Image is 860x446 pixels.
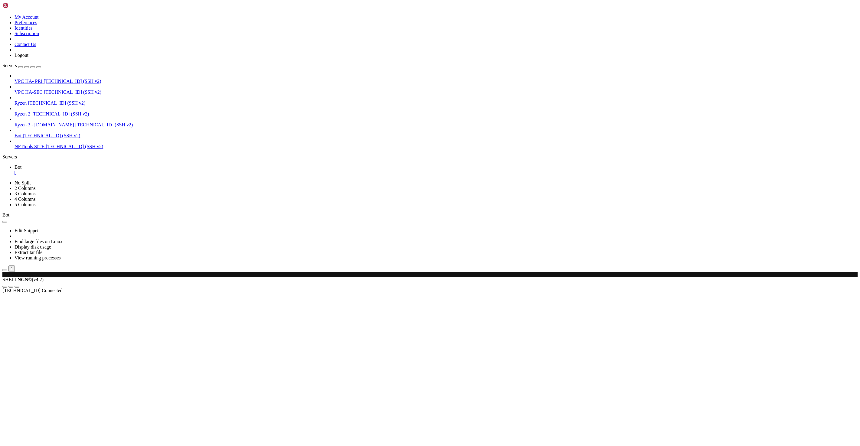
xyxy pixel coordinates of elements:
li: Bot [TECHNICAL_ID] (SSH v2) [15,128,858,138]
div:  [11,266,12,271]
span: Ryzen [15,100,27,106]
span: Bot [15,164,21,170]
span: Ryzen 3 - [DOMAIN_NAME] [15,122,74,127]
li: NFTtools SITE [TECHNICAL_ID] (SSH v2) [15,138,858,149]
span: [TECHNICAL_ID] (SSH v2) [23,133,80,138]
a: VPC HA-SEC [TECHNICAL_ID] (SSH v2) [15,90,858,95]
a: My Account [15,15,39,20]
a: Bot [TECHNICAL_ID] (SSH v2) [15,133,858,138]
span: [TECHNICAL_ID] (SSH v2) [31,111,89,116]
span: [TECHNICAL_ID] (SSH v2) [44,90,101,95]
a: 5 Columns [15,202,36,207]
a: Bot [15,164,858,175]
a: No Split [15,180,31,185]
span: [TECHNICAL_ID] (SSH v2) [75,122,133,127]
img: Shellngn [2,2,37,8]
li: Ryzen 2 [TECHNICAL_ID] (SSH v2) [15,106,858,117]
span: NFTtools SITE [15,144,44,149]
a: 2 Columns [15,186,36,191]
a: Ryzen 2 [TECHNICAL_ID] (SSH v2) [15,111,858,117]
a: Extract tar file [15,250,42,255]
a: Edit Snippets [15,228,41,233]
a: VPC HA- PRI [TECHNICAL_ID] (SSH v2) [15,79,858,84]
a: Ryzen 3 - [DOMAIN_NAME] [TECHNICAL_ID] (SSH v2) [15,122,858,128]
a: Contact Us [15,42,36,47]
a: 4 Columns [15,197,36,202]
li: VPC HA-SEC [TECHNICAL_ID] (SSH v2) [15,84,858,95]
a: Preferences [15,20,37,25]
span: Ryzen 2 [15,111,30,116]
button:  [8,265,15,272]
div: Servers [2,154,858,160]
li: Ryzen 3 - [DOMAIN_NAME] [TECHNICAL_ID] (SSH v2) [15,117,858,128]
span: VPC HA-SEC [15,90,43,95]
a: Find large files on Linux [15,239,63,244]
a:  [15,170,858,175]
a: Identities [15,25,33,31]
a: 3 Columns [15,191,36,196]
a: Logout [15,53,28,58]
a: Servers [2,63,41,68]
span: Bot [2,212,9,217]
span: [TECHNICAL_ID] (SSH v2) [44,79,101,84]
li: Ryzen [TECHNICAL_ID] (SSH v2) [15,95,858,106]
span: Bot [15,133,21,138]
a: Ryzen [TECHNICAL_ID] (SSH v2) [15,100,858,106]
a: NFTtools SITE [TECHNICAL_ID] (SSH v2) [15,144,858,149]
a: Subscription [15,31,39,36]
a: Display disk usage [15,244,51,249]
span: [TECHNICAL_ID] (SSH v2) [46,144,103,149]
li: VPC HA- PRI [TECHNICAL_ID] (SSH v2) [15,73,858,84]
span: Servers [2,63,17,68]
a: View running processes [15,255,61,260]
span: [TECHNICAL_ID] (SSH v2) [28,100,85,106]
span: VPC HA- PRI [15,79,42,84]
